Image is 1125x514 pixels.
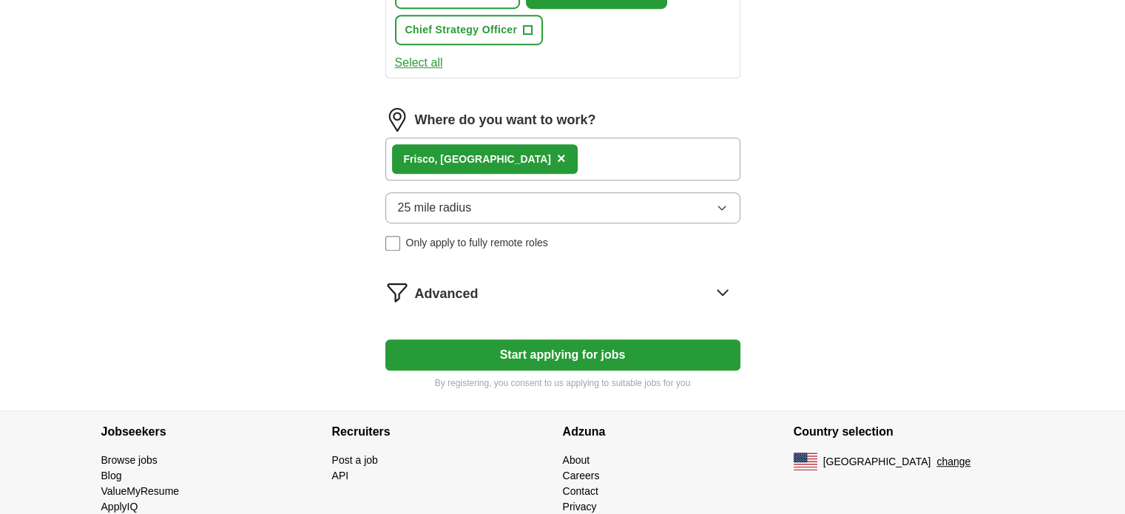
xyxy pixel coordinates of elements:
button: Select all [395,54,443,72]
button: 25 mile radius [385,192,740,223]
a: Browse jobs [101,454,158,466]
span: 25 mile radius [398,199,472,217]
span: × [557,150,566,166]
button: change [936,454,970,470]
div: , [GEOGRAPHIC_DATA] [404,152,551,167]
a: Blog [101,470,122,481]
span: [GEOGRAPHIC_DATA] [823,454,931,470]
a: Privacy [563,501,597,513]
a: ValueMyResume [101,485,180,497]
button: Chief Strategy Officer [395,15,544,45]
a: API [332,470,349,481]
p: By registering, you consent to us applying to suitable jobs for you [385,376,740,390]
a: Contact [563,485,598,497]
a: About [563,454,590,466]
input: Only apply to fully remote roles [385,236,400,251]
span: Advanced [415,284,479,304]
img: location.png [385,108,409,132]
a: Careers [563,470,600,481]
strong: Frisco [404,153,435,165]
span: Only apply to fully remote roles [406,235,548,251]
span: Chief Strategy Officer [405,22,518,38]
img: filter [385,280,409,304]
button: Start applying for jobs [385,339,740,371]
a: Post a job [332,454,378,466]
img: US flag [794,453,817,470]
button: × [557,148,566,170]
label: Where do you want to work? [415,110,596,130]
h4: Country selection [794,411,1024,453]
a: ApplyIQ [101,501,138,513]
